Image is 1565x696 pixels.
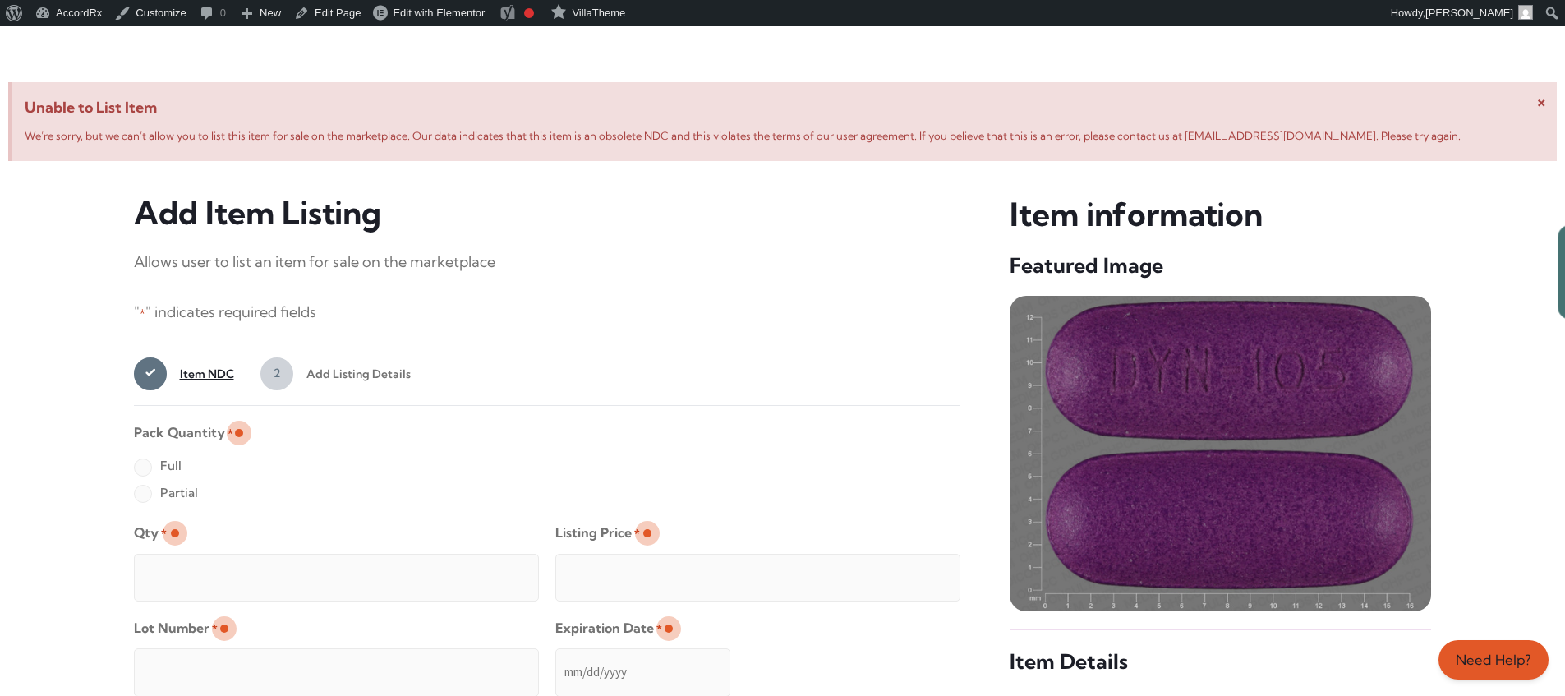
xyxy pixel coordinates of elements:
[555,615,662,642] label: Expiration Date
[1010,194,1431,236] h3: Item information
[260,357,293,390] span: 2
[1010,648,1431,675] h5: Item Details
[134,419,233,446] legend: Pack Quantity
[134,480,198,506] label: Partial
[134,615,218,642] label: Lot Number
[1537,90,1546,111] span: ×
[524,8,534,18] div: Focus keyphrase not set
[25,94,1544,121] span: Unable to List Item
[555,519,640,546] label: Listing Price
[393,7,485,19] span: Edit with Elementor
[1010,252,1431,279] h5: Featured Image
[25,129,1461,142] span: We’re sorry, but we can’t allow you to list this item for sale on the marketplace. Our data indic...
[1425,7,1513,19] span: [PERSON_NAME]
[134,519,167,546] label: Qty
[134,453,182,479] label: Full
[555,648,730,696] input: mm/dd/yyyy
[1438,640,1549,680] a: Need Help?
[134,357,167,390] span: 1
[134,194,961,233] h3: Add Item Listing
[167,357,234,390] span: Item NDC
[293,357,411,390] span: Add Listing Details
[134,357,234,390] a: 1Item NDC
[134,249,961,275] p: Allows user to list an item for sale on the marketplace
[134,299,961,326] p: " " indicates required fields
